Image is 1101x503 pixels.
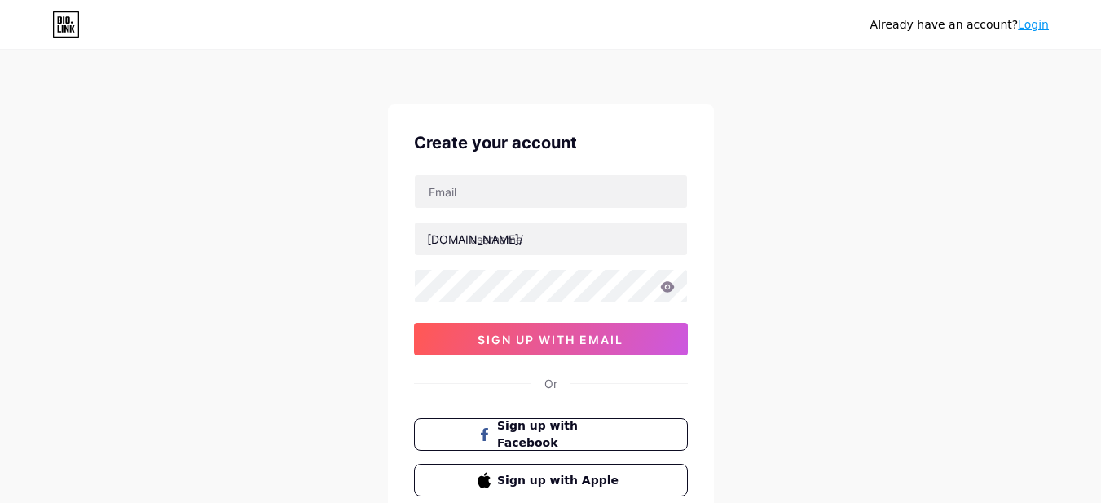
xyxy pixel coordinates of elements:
[414,323,688,355] button: sign up with email
[415,223,687,255] input: username
[544,375,557,392] div: Or
[414,418,688,451] button: Sign up with Facebook
[870,16,1049,33] div: Already have an account?
[414,464,688,496] button: Sign up with Apple
[427,231,523,248] div: [DOMAIN_NAME]/
[497,417,623,452] span: Sign up with Facebook
[478,333,623,346] span: sign up with email
[414,130,688,155] div: Create your account
[415,175,687,208] input: Email
[497,472,623,489] span: Sign up with Apple
[1018,18,1049,31] a: Login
